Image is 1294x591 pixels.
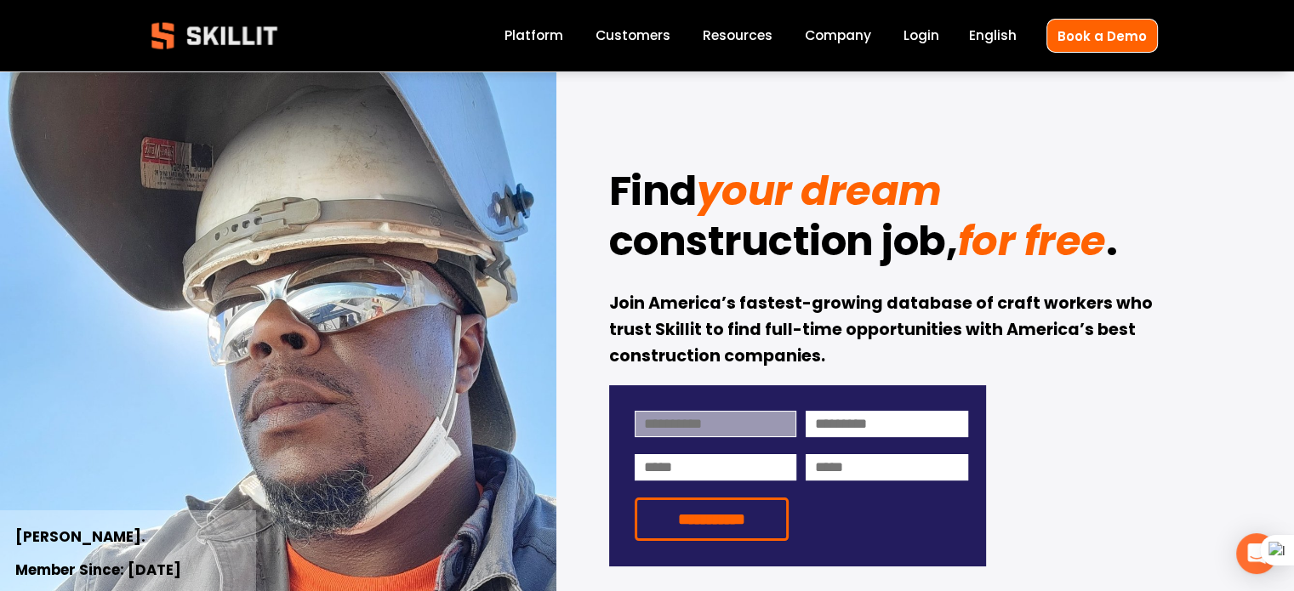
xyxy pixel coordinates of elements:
[504,25,563,48] a: Platform
[703,25,772,48] a: folder dropdown
[137,10,292,61] img: Skillit
[957,213,1105,270] em: for free
[904,25,939,48] a: Login
[609,292,1156,367] strong: Join America’s fastest-growing database of craft workers who trust Skillit to find full-time oppo...
[697,162,942,219] em: your dream
[609,162,697,219] strong: Find
[969,25,1017,48] div: language picker
[1046,19,1158,52] a: Book a Demo
[805,25,871,48] a: Company
[969,26,1017,45] span: English
[703,26,772,45] span: Resources
[609,213,958,270] strong: construction job,
[1236,533,1277,574] div: Open Intercom Messenger
[15,526,145,547] strong: [PERSON_NAME].
[15,560,181,580] strong: Member Since: [DATE]
[596,25,670,48] a: Customers
[1106,213,1118,270] strong: .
